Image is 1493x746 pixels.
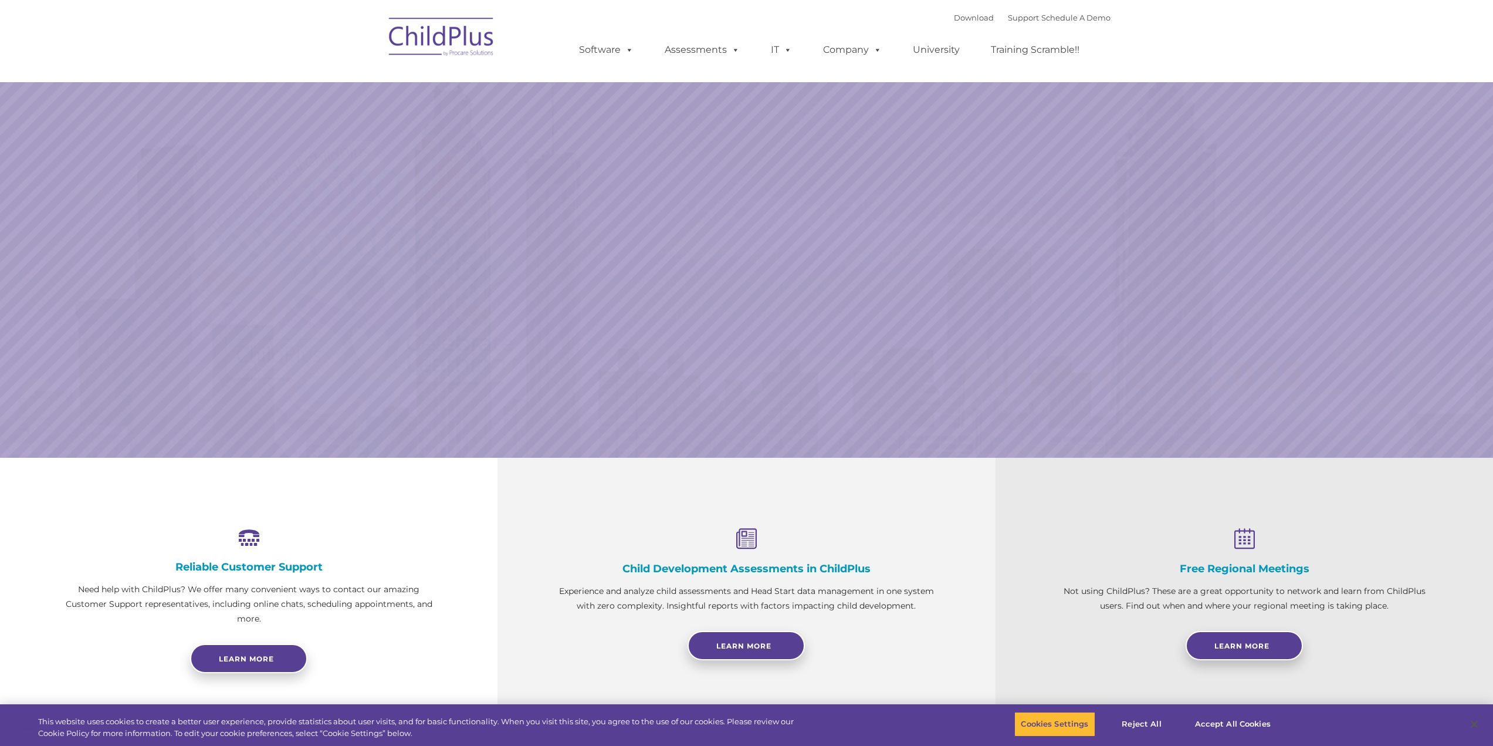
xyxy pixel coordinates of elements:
[556,584,936,613] p: Experience and analyze child assessments and Head Start data management in one system with zero c...
[1054,584,1434,613] p: Not using ChildPlus? These are a great opportunity to network and learn from ChildPlus users. Fin...
[716,642,771,650] span: Learn More
[59,561,439,573] h4: Reliable Customer Support
[1008,13,1039,22] a: Support
[1015,445,1262,512] a: Learn More
[383,9,500,68] img: ChildPlus by Procare Solutions
[1186,631,1303,660] a: Learn More
[1189,712,1277,737] button: Accept All Cookies
[901,38,971,62] a: University
[688,631,805,660] a: Learn More
[1041,13,1111,22] a: Schedule A Demo
[979,38,1091,62] a: Training Scramble!!
[954,13,994,22] a: Download
[38,716,821,739] div: This website uses cookies to create a better user experience, provide statistics about user visit...
[190,644,307,673] a: Learn more
[653,38,751,62] a: Assessments
[954,13,1111,22] font: |
[1014,712,1095,737] button: Cookies Settings
[1214,642,1269,650] span: Learn More
[1054,562,1434,575] h4: Free Regional Meetings
[1461,711,1487,737] button: Close
[1105,712,1179,737] button: Reject All
[59,582,439,626] p: Need help with ChildPlus? We offer many convenient ways to contact our amazing Customer Support r...
[556,562,936,575] h4: Child Development Assessments in ChildPlus
[811,38,893,62] a: Company
[219,654,274,663] span: Learn more
[759,38,804,62] a: IT
[567,38,645,62] a: Software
